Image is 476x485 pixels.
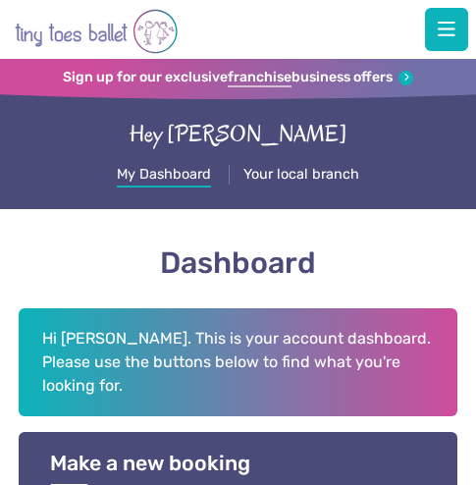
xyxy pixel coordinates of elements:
[19,242,456,285] h1: Dashboard
[228,69,291,87] strong: franchise
[243,166,359,188] a: Your local branch
[63,69,414,87] a: Sign up for our exclusivefranchisebusiness offers
[19,308,456,416] h2: Hi [PERSON_NAME]. This is your account dashboard. Please use the buttons below to find what you'r...
[15,4,178,59] img: tiny toes ballet
[243,166,359,183] span: Your local branch
[22,118,454,151] div: Hey [PERSON_NAME]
